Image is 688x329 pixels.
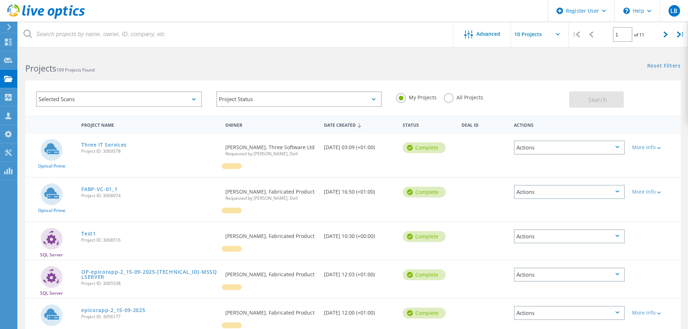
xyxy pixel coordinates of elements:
[38,208,65,213] span: Optical Prime
[632,189,677,194] div: More Info
[647,63,681,69] a: Reset Filters
[476,31,500,36] span: Advanced
[399,118,458,131] div: Status
[403,231,446,242] div: Complete
[403,269,446,280] div: Complete
[514,185,625,199] div: Actions
[320,118,399,131] div: Date Created
[670,8,678,14] span: LB
[320,222,399,246] div: [DATE] 10:30 (+00:00)
[514,140,625,155] div: Actions
[222,118,320,131] div: Owner
[38,164,65,168] span: Optical Prime
[634,32,644,38] span: of 11
[320,178,399,202] div: [DATE] 16:50 (+01:00)
[403,142,446,153] div: Complete
[396,93,437,100] label: My Projects
[222,299,320,322] div: [PERSON_NAME], Fabricated Product
[514,306,625,320] div: Actions
[403,187,446,198] div: Complete
[81,187,117,192] a: FABP-VC-01_1
[320,299,399,322] div: [DATE] 12:00 (+01:00)
[320,260,399,284] div: [DATE] 12:03 (+01:00)
[78,118,222,131] div: Project Name
[81,315,218,319] span: Project ID: 3056177
[81,194,218,198] span: Project ID: 3068974
[632,145,677,150] div: More Info
[632,310,677,315] div: More Info
[81,269,218,280] a: OP-epicorapp-2_15-09-2025-[TECHNICAL_ID]-MSSQLSERVER
[222,178,320,208] div: [PERSON_NAME], Fabricated Product
[56,67,95,73] span: 109 Projects Found
[569,22,584,47] div: |
[216,91,382,107] div: Project Status
[36,91,202,107] div: Selected Scans
[623,8,630,14] svg: \n
[514,268,625,282] div: Actions
[81,281,218,286] span: Project ID: 3065538
[40,253,63,257] span: SQL Server
[225,152,316,156] span: Requested by [PERSON_NAME], Dell
[7,15,85,20] a: Live Optics Dashboard
[222,260,320,284] div: [PERSON_NAME], Fabricated Product
[222,133,320,163] div: [PERSON_NAME], Three Software Ltd
[81,142,127,147] a: Three IT Services
[222,222,320,246] div: [PERSON_NAME], Fabricated Product
[18,22,454,47] input: Search projects by name, owner, ID, company, etc
[81,238,218,242] span: Project ID: 3068516
[81,149,218,153] span: Project ID: 3069578
[588,96,607,104] span: Search
[81,231,96,236] a: Test1
[403,308,446,319] div: Complete
[458,118,510,131] div: Deal Id
[320,133,399,157] div: [DATE] 03:09 (+01:00)
[225,196,316,200] span: Requested by [PERSON_NAME], Dell
[81,308,145,313] a: epicorapp-2_15-09-2025
[444,93,483,100] label: All Projects
[25,62,56,74] b: Projects
[40,291,63,295] span: SQL Server
[673,22,688,47] div: |
[514,229,625,243] div: Actions
[510,118,628,131] div: Actions
[569,91,624,108] button: Search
